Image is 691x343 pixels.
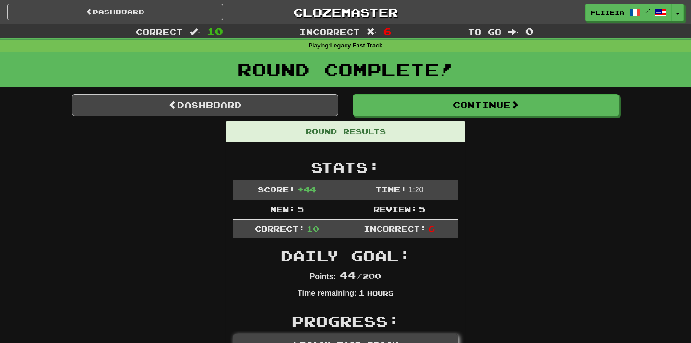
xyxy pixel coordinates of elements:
[364,224,426,233] span: Incorrect:
[298,185,316,194] span: + 44
[258,185,295,194] span: Score:
[373,204,417,213] span: Review:
[383,25,392,37] span: 6
[7,4,223,20] a: Dashboard
[233,313,458,329] h2: Progress:
[255,224,305,233] span: Correct:
[307,224,319,233] span: 10
[310,272,336,281] strong: Points:
[468,27,501,36] span: To go
[429,224,435,233] span: 6
[508,28,519,36] span: :
[375,185,406,194] span: Time:
[408,186,423,194] span: 1 : 20
[238,4,453,21] a: Clozemaster
[298,289,357,297] strong: Time remaining:
[72,94,338,116] a: Dashboard
[299,27,360,36] span: Incorrect
[3,60,688,79] h1: Round Complete!
[136,27,183,36] span: Correct
[419,204,425,213] span: 5
[233,248,458,264] h2: Daily Goal:
[525,25,534,37] span: 0
[367,289,393,297] small: Hours
[340,270,356,281] span: 44
[233,159,458,175] h2: Stats:
[190,28,200,36] span: :
[330,42,382,49] strong: Legacy Fast Track
[585,4,672,21] a: fliieia /
[645,8,650,14] span: /
[367,28,377,36] span: :
[591,8,624,17] span: fliieia
[270,204,295,213] span: New:
[353,94,619,116] button: Continue
[358,288,365,297] span: 1
[340,272,381,281] span: / 200
[226,121,465,142] div: Round Results
[298,204,304,213] span: 5
[207,25,223,37] span: 10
